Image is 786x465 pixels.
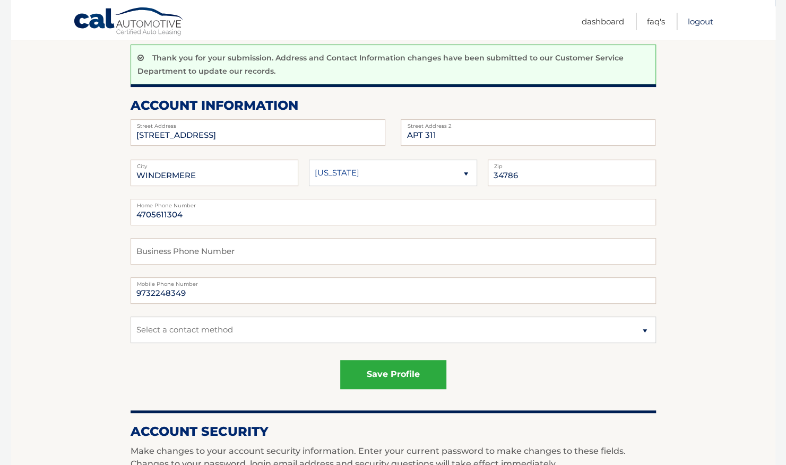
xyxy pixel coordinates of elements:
[401,119,655,128] label: Street Address 2
[401,119,655,146] input: Street Address 2
[340,360,446,389] button: save profile
[488,160,656,186] input: Zip
[131,199,656,207] label: Home Phone Number
[131,277,656,286] label: Mobile Phone Number
[131,424,656,440] h2: Account Security
[131,119,385,128] label: Street Address
[137,53,624,76] p: Thank you for your submission. Address and Contact Information changes have been submitted to our...
[131,199,656,225] input: Home Phone Number
[647,13,665,30] a: FAQ's
[582,13,624,30] a: Dashboard
[131,98,656,113] h2: account information
[131,119,385,146] input: Street Address 2
[688,13,713,30] a: Logout
[73,7,185,38] a: Cal Automotive
[131,160,299,168] label: City
[131,277,656,304] input: Mobile Phone Number
[488,160,656,168] label: Zip
[131,160,299,186] input: City
[131,238,656,265] input: Business Phone Number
